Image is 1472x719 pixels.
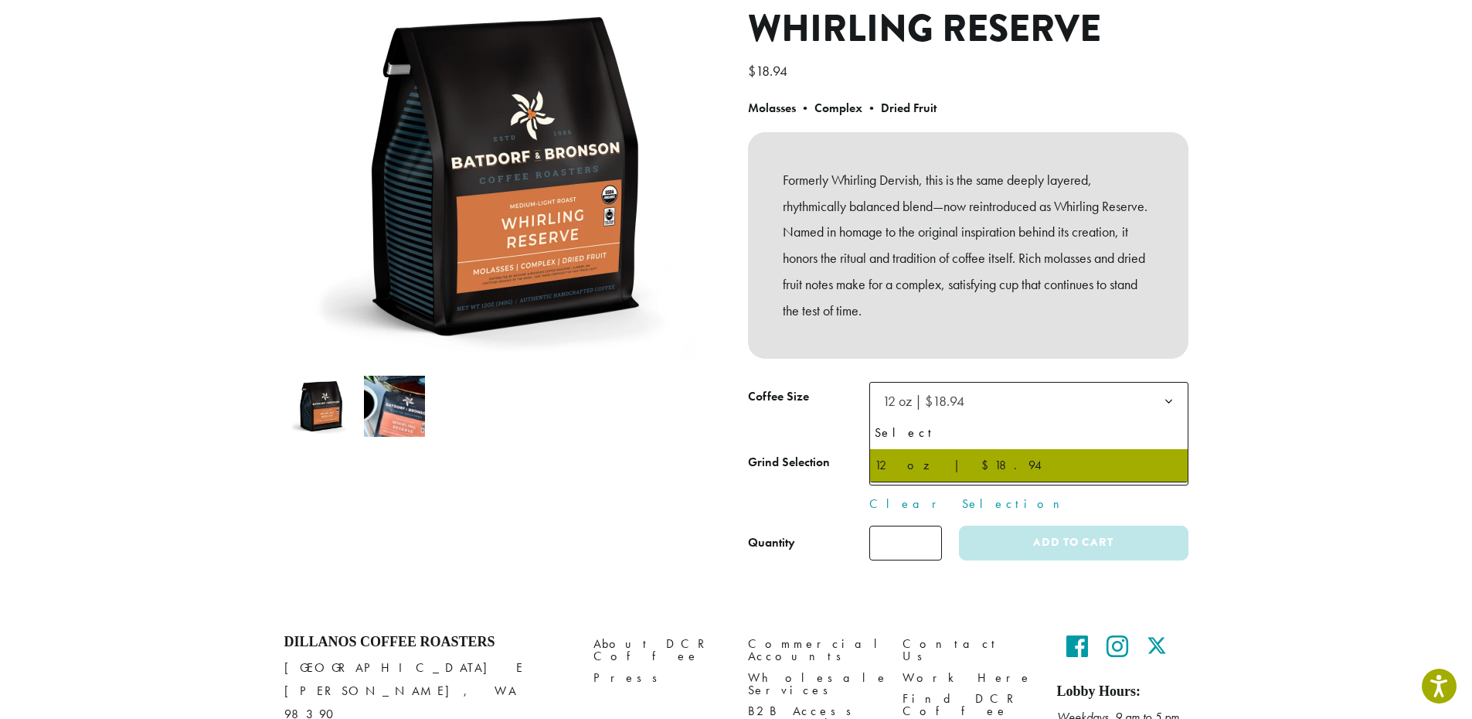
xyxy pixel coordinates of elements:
h4: Dillanos Coffee Roasters [284,634,570,651]
span: 12 oz | $18.94 [869,382,1188,420]
li: Select [870,417,1188,449]
a: Work Here [903,667,1034,688]
span: $ [748,62,756,80]
a: Contact Us [903,634,1034,667]
button: Add to cart [959,526,1188,561]
div: 12 oz | $18.94 [875,454,1183,477]
a: Press [593,667,725,688]
a: Commercial Accounts [748,634,879,667]
h5: Lobby Hours: [1057,683,1188,700]
label: Grind Selection [748,452,869,474]
a: Wholesale Services [748,667,879,700]
input: Product quantity [869,526,942,561]
bdi: 18.94 [748,62,791,80]
img: Whirling Reserve - Image 2 [364,376,425,437]
a: Clear Selection [869,495,1188,513]
img: Whirling Reserve [291,376,352,437]
span: 12 oz | $18.94 [882,392,964,410]
div: Quantity [748,533,795,552]
label: Coffee Size [748,386,869,408]
b: Molasses • Complex • Dried Fruit [748,100,937,116]
a: About DCR Coffee [593,634,725,667]
h1: Whirling Reserve [748,7,1188,52]
span: 12 oz | $18.94 [876,386,980,416]
p: Formerly Whirling Dervish, this is the same deeply layered, rhythmically balanced blend—now reint... [783,167,1154,324]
